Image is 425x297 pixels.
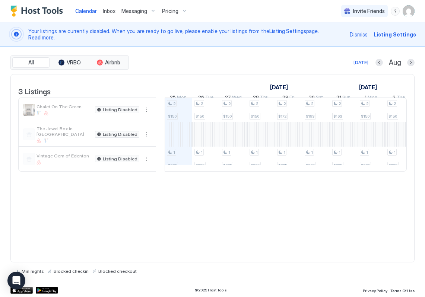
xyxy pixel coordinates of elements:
[253,94,259,102] span: 28
[282,94,288,102] span: 29
[90,57,127,68] button: Airbnb
[278,114,286,119] span: $172
[194,288,227,293] span: © 2025 Host Tools
[357,82,379,93] a: September 1, 2025
[201,101,203,106] span: 2
[54,268,89,274] span: Blocked checkin
[268,82,290,93] a: August 10, 2025
[7,272,25,290] div: Open Intercom Messenger
[142,105,151,114] div: menu
[388,114,397,119] span: $150
[334,93,352,103] a: August 31, 2025
[391,7,400,16] div: menu
[374,31,416,38] div: Listing Settings
[173,101,175,106] span: 2
[142,154,151,163] button: More options
[316,94,323,102] span: Sat
[177,94,187,102] span: Mon
[336,94,341,102] span: 31
[353,59,368,66] div: [DATE]
[18,85,51,96] span: 3 Listings
[306,163,315,168] span: $225
[391,93,407,103] a: September 2, 2025
[105,59,120,66] span: Airbnb
[283,150,285,155] span: 1
[333,163,342,168] span: $225
[280,93,296,103] a: August 29, 2025
[198,94,204,102] span: 26
[28,34,55,41] a: Read more.
[342,94,351,102] span: Sun
[28,59,34,66] span: All
[393,94,396,102] span: 2
[168,114,177,119] span: $150
[350,31,368,38] div: Dismiss
[289,94,295,102] span: Fri
[170,94,176,102] span: 25
[37,104,92,109] span: Chalet On The Green
[196,114,204,119] span: $150
[251,114,259,119] span: $150
[365,94,367,102] span: 1
[173,150,175,155] span: 1
[368,94,377,102] span: Mon
[75,8,97,14] span: Calendar
[388,163,397,168] span: $225
[142,154,151,163] div: menu
[201,150,203,155] span: 1
[339,101,341,106] span: 2
[142,105,151,114] button: More options
[278,163,287,168] span: $225
[37,153,92,159] span: Vintage Gem of Edenton
[363,93,379,103] a: September 1, 2025
[407,59,415,66] button: Next month
[103,7,115,15] a: Inbox
[333,114,342,119] span: $163
[225,94,231,102] span: 27
[403,5,415,17] div: User profile
[283,101,286,106] span: 2
[311,150,313,155] span: 1
[37,126,92,137] span: The Jewel Box in [GEOGRAPHIC_DATA]
[196,163,204,168] span: $225
[103,8,115,14] span: Inbox
[228,101,231,106] span: 2
[23,104,35,116] div: listing image
[232,94,242,102] span: Wed
[51,57,88,68] button: VRBO
[10,55,129,70] div: tab-group
[121,8,147,15] span: Messaging
[394,150,396,155] span: 1
[22,268,44,274] span: Min nights
[361,114,370,119] span: $150
[256,101,258,106] span: 2
[142,130,151,139] div: menu
[269,28,306,34] a: Listing Settings
[366,150,368,155] span: 1
[98,268,137,274] span: Blocked checkout
[67,59,81,66] span: VRBO
[196,93,215,103] a: August 26, 2025
[75,7,97,15] a: Calendar
[353,8,385,15] span: Invite Friends
[205,94,213,102] span: Tue
[390,286,415,294] a: Terms Of Use
[10,6,66,17] a: Host Tools Logo
[363,288,387,293] span: Privacy Policy
[309,94,315,102] span: 30
[251,93,270,103] a: August 28, 2025
[363,286,387,294] a: Privacy Policy
[311,101,313,106] span: 2
[10,287,33,294] a: App Store
[36,287,58,294] a: Google Play Store
[389,58,401,67] span: Aug
[307,93,325,103] a: August 30, 2025
[228,150,230,155] span: 1
[168,163,177,168] span: $225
